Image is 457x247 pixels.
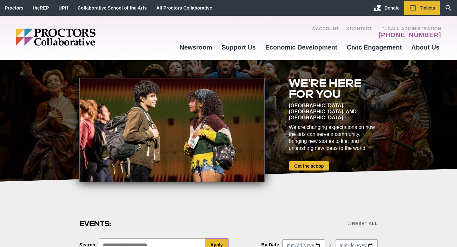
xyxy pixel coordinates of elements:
a: UPH [59,5,68,10]
a: theREP [33,5,49,10]
a: Account [311,26,339,39]
img: Proctors logo [16,29,144,46]
a: About Us [407,39,444,56]
span: Donate [385,5,400,10]
a: Tickets [404,1,440,15]
a: Proctors [5,5,23,10]
a: Donate [369,1,404,15]
a: [PHONE_NUMBER] [379,31,441,39]
a: Economic Development [261,39,342,56]
h2: Events: [79,219,112,229]
span: Tickets [420,5,435,10]
a: Support Us [217,39,261,56]
a: Get the scoop [289,161,329,170]
a: Contact [345,26,372,39]
a: Search [440,1,457,15]
div: Reset All [348,221,378,226]
a: Newsroom [175,39,217,56]
a: All Proctors Collaborative [156,5,212,10]
a: Civic Engagement [342,39,407,56]
h2: We're here for you [289,78,378,99]
div: [GEOGRAPHIC_DATA], [GEOGRAPHIC_DATA], and [GEOGRAPHIC_DATA] [289,103,378,121]
div: We are changing expectations on how the arts can serve a community, bringing new stories to life,... [289,124,378,152]
a: Collaborative School of the Arts [78,5,147,10]
span: Call Administration [377,26,441,31]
